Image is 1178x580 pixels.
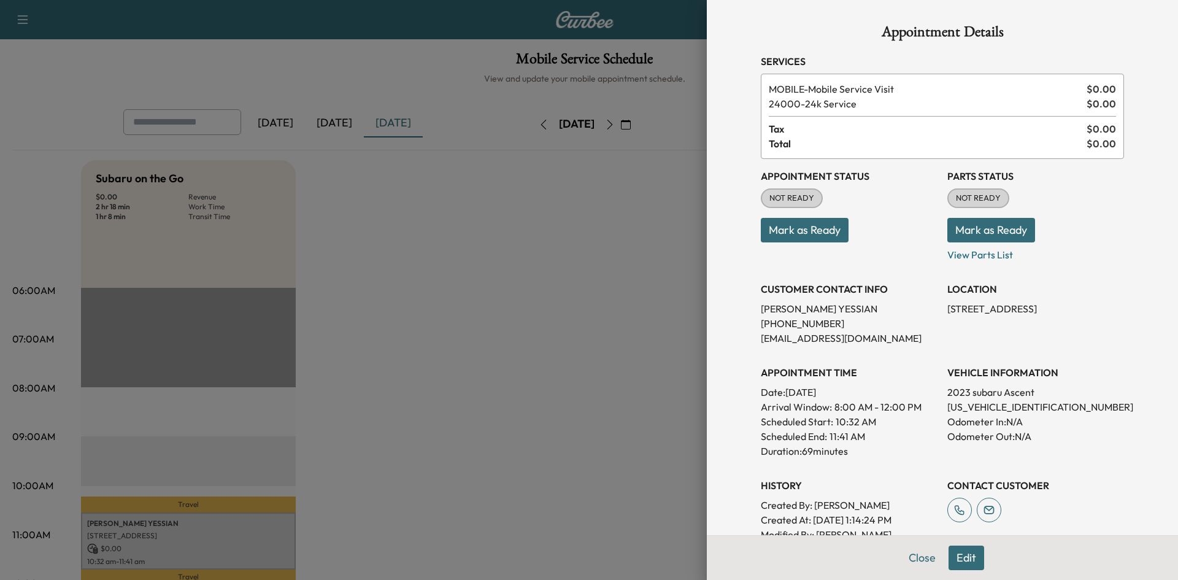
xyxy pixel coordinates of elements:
h3: Appointment Status [761,169,937,184]
h3: History [761,478,937,493]
h3: CUSTOMER CONTACT INFO [761,282,937,296]
h3: CONTACT CUSTOMER [947,478,1124,493]
button: Close [901,546,944,570]
p: [EMAIL_ADDRESS][DOMAIN_NAME] [761,331,937,346]
p: Created At : [DATE] 1:14:24 PM [761,512,937,527]
h3: LOCATION [947,282,1124,296]
p: Arrival Window: [761,400,937,414]
p: [STREET_ADDRESS] [947,301,1124,316]
span: 24k Service [769,96,1082,111]
h3: Services [761,54,1124,69]
span: Mobile Service Visit [769,82,1082,96]
h3: APPOINTMENT TIME [761,365,937,380]
button: Mark as Ready [761,218,849,242]
p: Odometer Out: N/A [947,429,1124,444]
p: Created By : [PERSON_NAME] [761,498,937,512]
p: Date: [DATE] [761,385,937,400]
p: Modified By : [PERSON_NAME] [761,527,937,542]
span: $ 0.00 [1087,122,1116,136]
p: View Parts List [947,242,1124,262]
span: NOT READY [762,192,822,204]
p: Odometer In: N/A [947,414,1124,429]
span: 8:00 AM - 12:00 PM [834,400,922,414]
p: [US_VEHICLE_IDENTIFICATION_NUMBER] [947,400,1124,414]
span: $ 0.00 [1087,82,1116,96]
button: Mark as Ready [947,218,1035,242]
h3: Parts Status [947,169,1124,184]
span: Total [769,136,1087,151]
span: $ 0.00 [1087,96,1116,111]
button: Edit [949,546,984,570]
span: NOT READY [949,192,1008,204]
p: 10:32 AM [836,414,876,429]
h3: VEHICLE INFORMATION [947,365,1124,380]
p: 11:41 AM [830,429,865,444]
p: Duration: 69 minutes [761,444,937,458]
span: $ 0.00 [1087,136,1116,151]
span: Tax [769,122,1087,136]
p: 2023 subaru Ascent [947,385,1124,400]
p: Scheduled End: [761,429,827,444]
h1: Appointment Details [761,25,1124,44]
p: [PHONE_NUMBER] [761,316,937,331]
p: [PERSON_NAME] YESSIAN [761,301,937,316]
p: Scheduled Start: [761,414,833,429]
